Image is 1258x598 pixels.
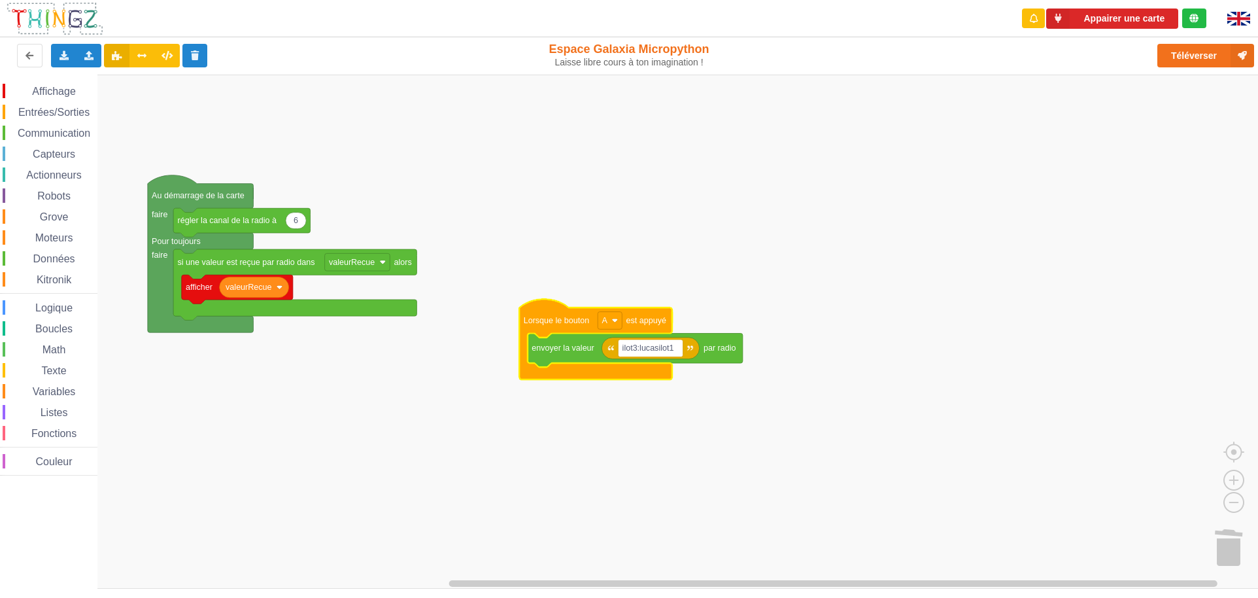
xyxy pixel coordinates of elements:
[35,274,73,285] span: Kitronik
[39,407,70,418] span: Listes
[519,57,739,68] div: Laisse libre cours à ton imagination !
[34,456,75,467] span: Couleur
[152,191,245,200] text: Au démarrage de la carte
[602,316,608,325] text: A
[519,42,739,68] div: Espace Galaxia Micropython
[294,216,298,225] text: 6
[39,365,68,376] span: Texte
[626,316,666,325] text: est appuyé
[31,253,77,264] span: Données
[394,258,412,267] text: alors
[29,428,78,439] span: Fonctions
[178,216,277,225] text: régler la canal de la radio à
[31,149,77,160] span: Capteurs
[1182,9,1206,28] div: Tu es connecté au serveur de création de Thingz
[152,251,167,260] text: faire
[152,210,167,219] text: faire
[1046,9,1178,29] button: Appairer une carte
[329,258,375,267] text: valeurRecue
[1227,12,1250,26] img: gb.png
[6,1,104,36] img: thingz_logo.png
[622,343,674,353] text: ilot3:lucasilot1
[16,107,92,118] span: Entrées/Sorties
[524,316,589,325] text: Lorsque le bouton
[33,232,75,243] span: Moteurs
[532,343,594,353] text: envoyer la valeur
[1157,44,1254,67] button: Téléverser
[24,169,84,181] span: Actionneurs
[38,211,71,222] span: Grove
[226,283,271,292] text: valeurRecue
[186,283,212,292] text: afficher
[704,343,736,353] text: par radio
[41,344,68,355] span: Math
[16,128,92,139] span: Communication
[152,236,201,245] text: Pour toujours
[33,323,75,334] span: Boucles
[30,86,77,97] span: Affichage
[31,386,78,397] span: Variables
[178,258,315,267] text: si une valeur est reçue par radio dans
[33,302,75,313] span: Logique
[35,190,73,202] span: Robots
